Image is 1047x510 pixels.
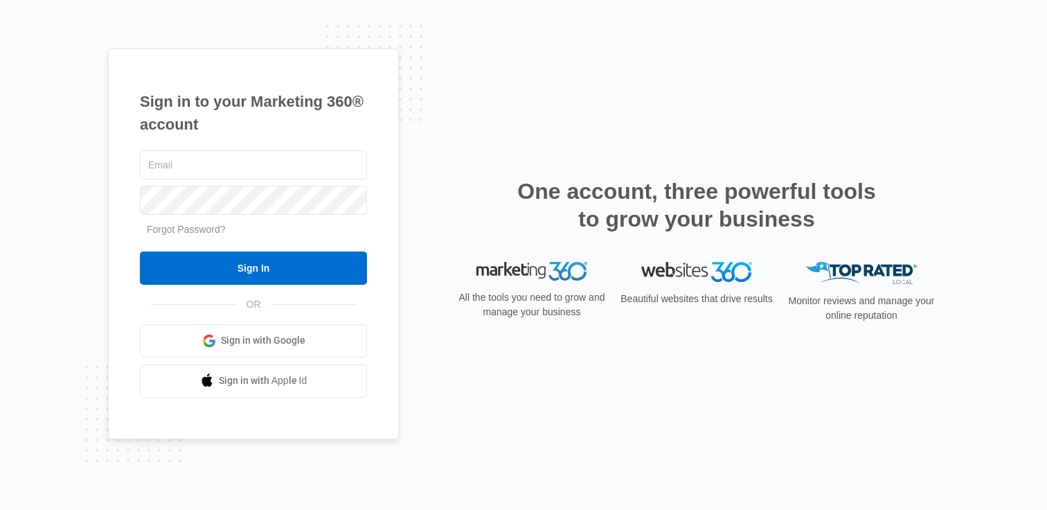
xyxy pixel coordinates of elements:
a: Sign in with Google [140,324,367,358]
span: Sign in with Apple Id [219,373,307,388]
img: Marketing 360 [476,262,587,281]
p: Monitor reviews and manage your online reputation [784,294,939,323]
span: Sign in with Google [221,333,305,348]
a: Forgot Password? [147,224,226,235]
input: Email [140,150,367,179]
img: Websites 360 [641,262,752,282]
p: Beautiful websites that drive results [619,292,774,306]
h2: One account, three powerful tools to grow your business [513,177,880,233]
span: OR [237,297,271,312]
h1: Sign in to your Marketing 360® account [140,90,367,136]
a: Sign in with Apple Id [140,364,367,398]
input: Sign In [140,252,367,285]
p: All the tools you need to grow and manage your business [454,290,609,319]
img: Top Rated Local [806,262,917,285]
